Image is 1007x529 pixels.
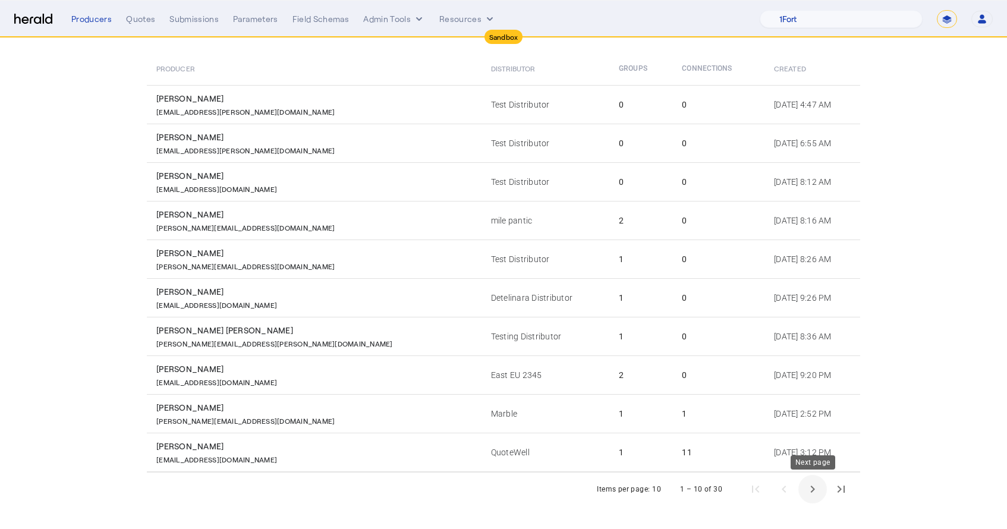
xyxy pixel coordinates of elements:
td: 1 [609,394,672,433]
td: Marble [482,394,610,433]
td: [DATE] 6:55 AM [764,124,860,162]
td: Test Distributor [482,162,610,201]
div: Next page [791,455,835,470]
td: Test Distributor [482,85,610,124]
td: Detelinara Distributor [482,278,610,317]
td: 0 [609,162,672,201]
div: 0 [682,330,760,342]
div: 0 [682,253,760,265]
p: [EMAIL_ADDRESS][DOMAIN_NAME] [156,375,277,387]
p: [EMAIL_ADDRESS][PERSON_NAME][DOMAIN_NAME] [156,105,335,116]
td: [DATE] 8:12 AM [764,162,860,201]
div: [PERSON_NAME] [156,363,477,375]
div: [PERSON_NAME] [156,247,477,259]
td: [DATE] 2:52 PM [764,394,860,433]
td: Test Distributor [482,124,610,162]
td: 1 [609,433,672,472]
td: 0 [609,124,672,162]
th: Created [764,52,860,85]
td: 1 [609,278,672,317]
div: 0 [682,137,760,149]
div: 0 [682,292,760,304]
div: Items per page: [597,483,650,495]
div: Producers [71,13,112,25]
div: [PERSON_NAME] [156,402,477,414]
p: [EMAIL_ADDRESS][DOMAIN_NAME] [156,182,277,194]
img: Herald Logo [14,14,52,25]
td: [DATE] 9:20 PM [764,355,860,394]
div: 1 – 10 of 30 [680,483,722,495]
td: East EU 2345 [482,355,610,394]
td: Test Distributor [482,240,610,278]
p: [PERSON_NAME][EMAIL_ADDRESS][DOMAIN_NAME] [156,259,335,271]
div: Quotes [126,13,155,25]
div: 0 [682,369,760,381]
div: 11 [682,446,760,458]
p: [EMAIL_ADDRESS][DOMAIN_NAME] [156,452,277,464]
button: Resources dropdown menu [439,13,496,25]
th: Producer [147,52,482,85]
td: [DATE] 3:12 PM [764,433,860,472]
div: [PERSON_NAME] [156,93,477,105]
td: [DATE] 8:36 AM [764,317,860,355]
p: [EMAIL_ADDRESS][DOMAIN_NAME] [156,298,277,310]
p: [PERSON_NAME][EMAIL_ADDRESS][DOMAIN_NAME] [156,221,335,232]
p: [PERSON_NAME][EMAIL_ADDRESS][DOMAIN_NAME] [156,414,335,426]
div: 10 [652,483,661,495]
div: 0 [682,176,760,188]
td: 2 [609,355,672,394]
div: [PERSON_NAME] [156,209,477,221]
div: [PERSON_NAME] [156,131,477,143]
div: 0 [682,215,760,226]
div: 0 [682,99,760,111]
div: [PERSON_NAME] [PERSON_NAME] [156,325,477,336]
td: 1 [609,317,672,355]
td: [DATE] 8:16 AM [764,201,860,240]
div: Field Schemas [292,13,350,25]
div: Sandbox [484,30,523,44]
td: [DATE] 8:26 AM [764,240,860,278]
button: Last page [827,475,855,503]
td: Testing Distributor [482,317,610,355]
button: internal dropdown menu [363,13,425,25]
div: Parameters [233,13,278,25]
div: Submissions [169,13,219,25]
div: [PERSON_NAME] [156,170,477,182]
td: QuoteWell [482,433,610,472]
th: Distributor [482,52,610,85]
td: [DATE] 9:26 PM [764,278,860,317]
th: Groups [609,52,672,85]
div: 1 [682,408,760,420]
button: Next page [798,475,827,503]
p: [EMAIL_ADDRESS][PERSON_NAME][DOMAIN_NAME] [156,143,335,155]
th: Connections [672,52,764,85]
div: [PERSON_NAME] [156,440,477,452]
td: [DATE] 4:47 AM [764,85,860,124]
td: 2 [609,201,672,240]
div: [PERSON_NAME] [156,286,477,298]
td: 1 [609,240,672,278]
p: [PERSON_NAME][EMAIL_ADDRESS][PERSON_NAME][DOMAIN_NAME] [156,336,393,348]
td: mile pantic [482,201,610,240]
td: 0 [609,85,672,124]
